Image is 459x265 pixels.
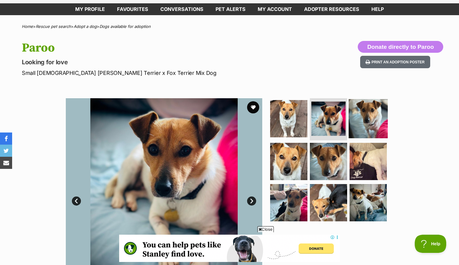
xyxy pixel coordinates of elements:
p: Small [DEMOGRAPHIC_DATA] [PERSON_NAME] Terrier x Fox Terrier Mix Dog [22,69,278,77]
iframe: Advertisement [119,235,340,262]
a: Help [365,3,390,15]
a: Next [247,196,256,206]
img: Photo of Paroo [270,184,307,221]
a: Prev [72,196,81,206]
img: Photo of Paroo [350,184,387,221]
img: Photo of Paroo [310,184,347,221]
a: Home [22,24,33,29]
div: > > > [7,24,452,29]
p: Looking for love [22,58,278,66]
button: Donate directly to Paroo [358,41,443,53]
img: Photo of Paroo [311,102,346,136]
a: Adopt a dog [74,24,97,29]
a: conversations [154,3,209,15]
a: Pet alerts [209,3,252,15]
a: Dogs available for adoption [99,24,151,29]
span: Close [257,226,274,232]
a: My account [252,3,298,15]
img: Photo of Paroo [270,143,307,180]
img: Photo of Paroo [270,100,307,137]
a: My profile [69,3,111,15]
img: Photo of Paroo [350,143,387,180]
a: Adopter resources [298,3,365,15]
iframe: Help Scout Beacon - Open [415,235,447,253]
a: Rescue pet search [36,24,71,29]
img: Photo of Paroo [310,143,347,180]
button: favourite [247,101,259,113]
button: Print an adoption poster [360,56,430,68]
a: Favourites [111,3,154,15]
h1: Paroo [22,41,278,55]
img: Photo of Paroo [349,99,388,138]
